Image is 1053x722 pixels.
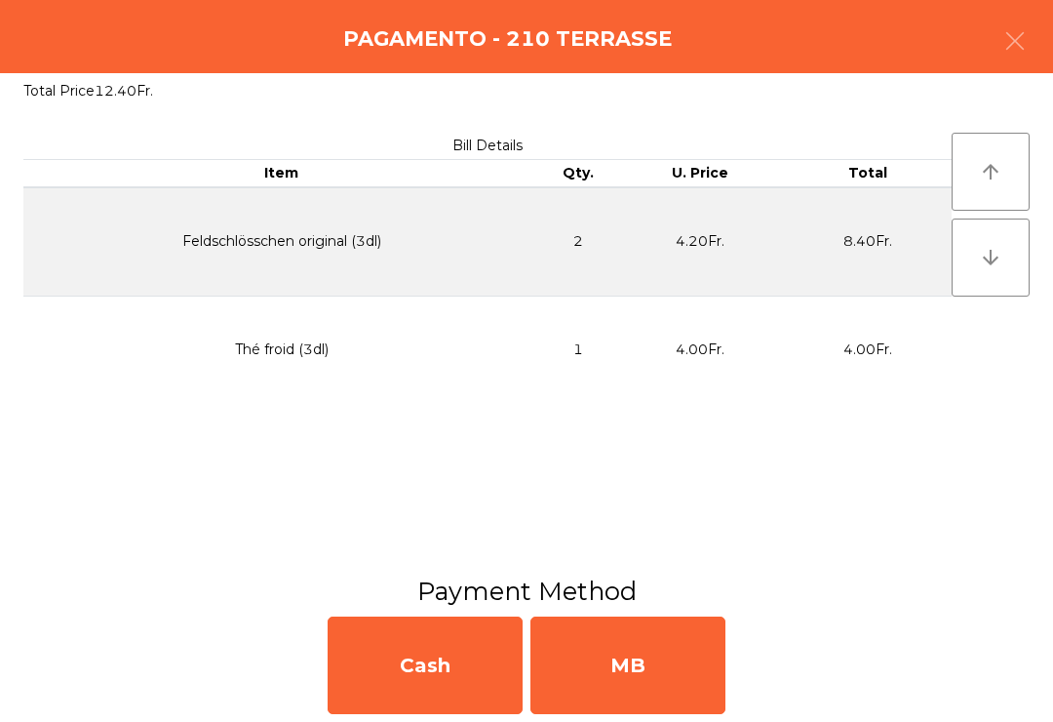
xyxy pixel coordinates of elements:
div: MB [530,617,725,714]
i: arrow_upward [979,160,1002,183]
td: Thé froid (3dl) [23,296,539,403]
td: 1 [539,296,616,403]
button: arrow_upward [952,133,1030,211]
th: Qty. [539,160,616,187]
span: 12.40Fr. [95,82,153,100]
i: arrow_downward [979,246,1002,269]
th: U. Price [616,160,784,187]
th: Total [784,160,952,187]
div: Cash [328,617,523,714]
td: 2 [539,187,616,297]
td: Feldschlösschen original (3dl) [23,187,539,297]
td: 4.00Fr. [616,296,784,403]
td: 4.00Fr. [784,296,952,403]
h3: Payment Method [15,574,1038,609]
span: Bill Details [452,137,523,154]
td: 8.40Fr. [784,187,952,297]
th: Item [23,160,539,187]
h4: Pagamento - 210 TERRASSE [343,24,672,54]
td: 4.20Fr. [616,187,784,297]
span: Total Price [23,82,95,100]
button: arrow_downward [952,219,1030,297]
